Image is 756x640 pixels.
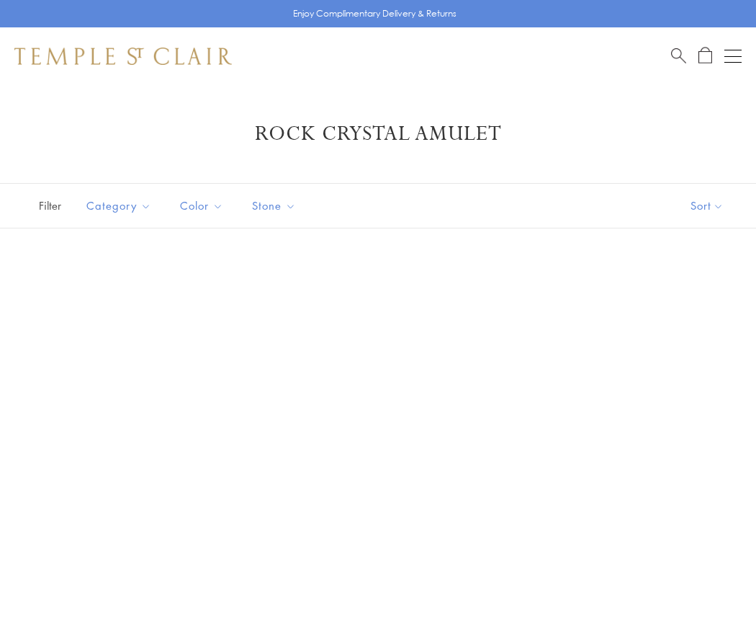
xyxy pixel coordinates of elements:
[241,190,307,222] button: Stone
[79,197,162,215] span: Category
[14,48,232,65] img: Temple St. Clair
[169,190,234,222] button: Color
[671,47,686,65] a: Search
[293,6,456,21] p: Enjoy Complimentary Delivery & Returns
[698,47,712,65] a: Open Shopping Bag
[245,197,307,215] span: Stone
[36,121,720,147] h1: Rock Crystal Amulet
[76,190,162,222] button: Category
[658,184,756,228] button: Show sort by
[173,197,234,215] span: Color
[724,48,742,65] button: Open navigation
